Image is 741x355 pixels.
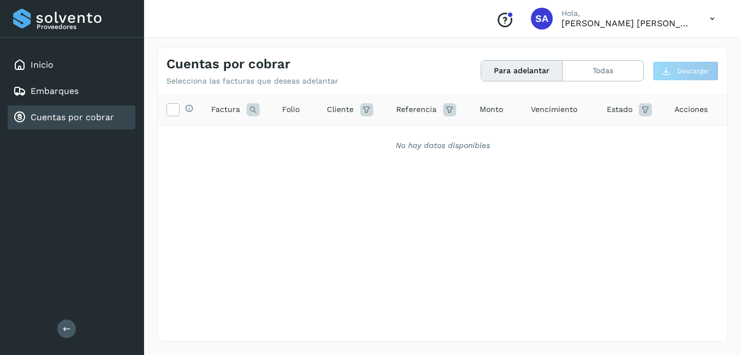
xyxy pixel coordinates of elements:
[211,104,240,115] span: Factura
[282,104,300,115] span: Folio
[531,104,577,115] span: Vencimiento
[677,66,709,76] span: Descargar
[563,61,643,81] button: Todas
[31,60,53,70] a: Inicio
[8,105,135,129] div: Cuentas por cobrar
[166,76,338,86] p: Selecciona las facturas que deseas adelantar
[37,23,131,31] p: Proveedores
[561,18,692,28] p: Saul Armando Palacios Martinez
[480,104,503,115] span: Monto
[607,104,632,115] span: Estado
[166,56,290,72] h4: Cuentas por cobrar
[172,140,713,151] div: No hay datos disponibles
[561,9,692,18] p: Hola,
[481,61,563,81] button: Para adelantar
[31,112,114,122] a: Cuentas por cobrar
[8,79,135,103] div: Embarques
[396,104,437,115] span: Referencia
[8,53,135,77] div: Inicio
[31,86,79,96] a: Embarques
[674,104,708,115] span: Acciones
[327,104,354,115] span: Cliente
[653,61,719,81] button: Descargar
